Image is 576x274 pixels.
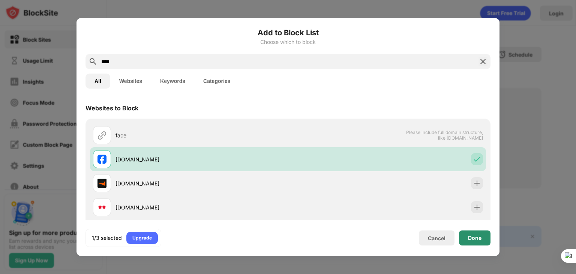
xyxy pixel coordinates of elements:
[115,155,288,163] div: [DOMAIN_NAME]
[85,27,490,38] h6: Add to Block List
[92,234,122,242] div: 1/3 selected
[97,131,106,140] img: url.svg
[85,39,490,45] div: Choose which to block
[151,74,194,89] button: Keywords
[88,57,97,66] img: search.svg
[85,74,110,89] button: All
[115,131,288,139] div: face
[85,104,138,112] div: Websites to Block
[115,179,288,187] div: [DOMAIN_NAME]
[478,57,487,66] img: search-close
[97,155,106,164] img: favicons
[115,203,288,211] div: [DOMAIN_NAME]
[132,234,152,242] div: Upgrade
[194,74,239,89] button: Categories
[97,179,106,188] img: favicons
[468,235,481,241] div: Done
[406,129,483,141] span: Please include full domain structure, like [DOMAIN_NAME]
[97,203,106,212] img: favicons
[110,74,151,89] button: Websites
[428,235,445,241] div: Cancel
